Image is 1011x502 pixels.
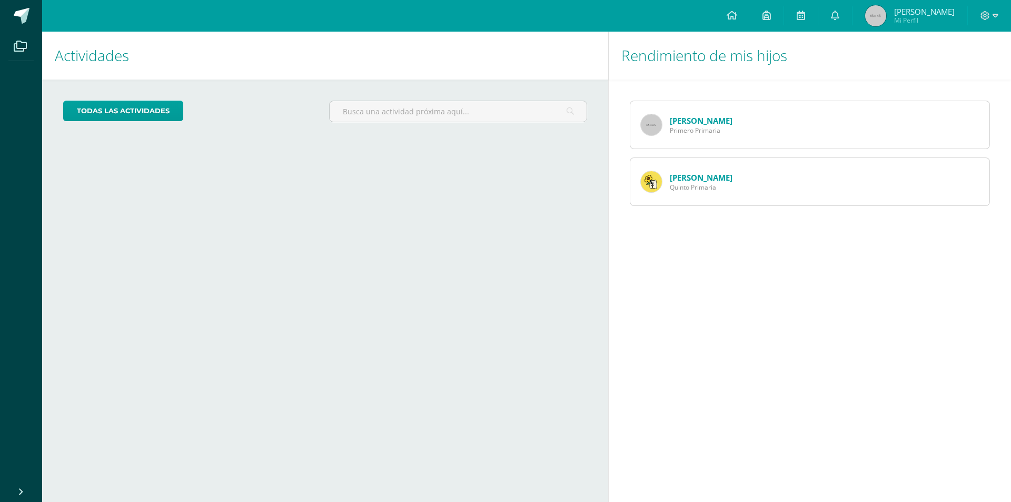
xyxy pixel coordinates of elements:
a: [PERSON_NAME] [670,172,732,183]
span: [PERSON_NAME] [894,6,955,17]
span: Quinto Primaria [670,183,732,192]
a: todas las Actividades [63,101,183,121]
img: 14bd2cda3b238255df1148ed73529a7d.png [641,171,662,192]
input: Busca una actividad próxima aquí... [330,101,586,122]
h1: Rendimiento de mis hijos [621,32,998,80]
img: 65x65 [641,114,662,135]
span: Primero Primaria [670,126,732,135]
span: Mi Perfil [894,16,955,25]
img: 45x45 [865,5,886,26]
a: [PERSON_NAME] [670,115,732,126]
h1: Actividades [55,32,596,80]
